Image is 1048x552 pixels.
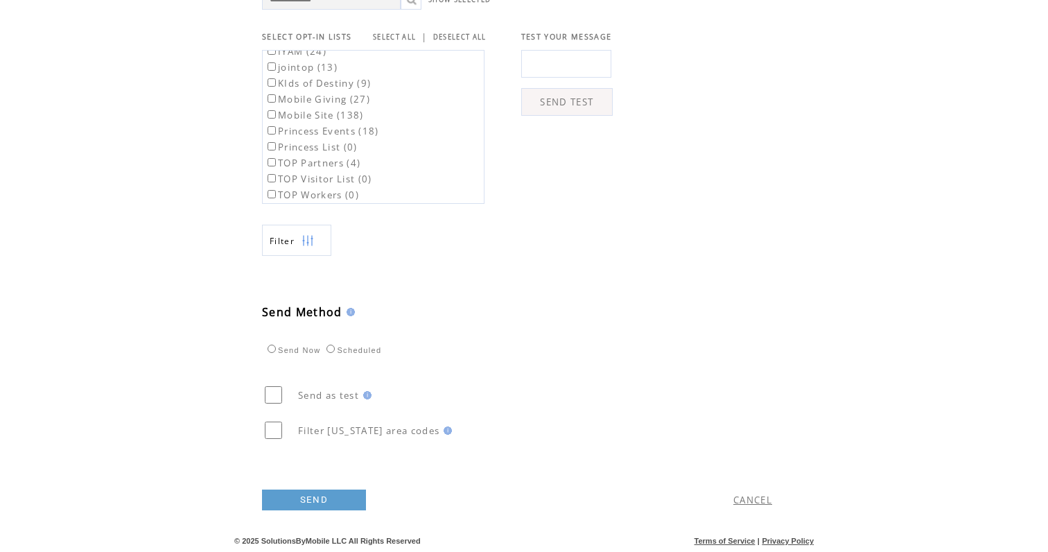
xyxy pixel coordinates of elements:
[521,32,612,42] span: TEST YOUR MESSAGE
[268,174,276,182] input: TOP Visitor List (0)
[695,537,756,545] a: Terms of Service
[268,142,276,150] input: Princess List (0)
[262,490,366,510] a: SEND
[264,346,320,354] label: Send Now
[270,235,295,247] span: Show filters
[265,157,360,169] label: TOP Partners (4)
[733,494,772,506] a: CANCEL
[265,61,338,74] label: jointop (13)
[439,426,452,435] img: help.gif
[323,346,381,354] label: Scheduled
[268,46,276,55] input: IYAM (24)
[758,537,760,545] span: |
[268,78,276,87] input: KIds of Destiny (9)
[433,33,487,42] a: DESELECT ALL
[262,225,331,256] a: Filter
[762,537,814,545] a: Privacy Policy
[262,32,351,42] span: SELECT OPT-IN LISTS
[298,424,439,437] span: Filter [US_STATE] area codes
[268,345,276,353] input: Send Now
[268,158,276,166] input: TOP Partners (4)
[265,125,379,137] label: Princess Events (18)
[342,308,355,316] img: help.gif
[265,93,370,105] label: Mobile Giving (27)
[265,77,371,89] label: KIds of Destiny (9)
[268,190,276,198] input: TOP Workers (0)
[234,537,421,545] span: © 2025 SolutionsByMobile LLC All Rights Reserved
[373,33,416,42] a: SELECT ALL
[265,45,326,58] label: IYAM (24)
[265,189,359,201] label: TOP Workers (0)
[265,109,364,121] label: Mobile Site (138)
[326,345,335,353] input: Scheduled
[268,126,276,135] input: Princess Events (18)
[421,31,427,43] span: |
[265,173,372,185] label: TOP Visitor List (0)
[268,62,276,71] input: jointop (13)
[521,88,613,116] a: SEND TEST
[268,110,276,119] input: Mobile Site (138)
[262,304,342,320] span: Send Method
[268,94,276,103] input: Mobile Giving (27)
[302,225,314,257] img: filters.png
[298,389,359,402] span: Send as test
[265,141,358,153] label: Princess List (0)
[359,391,372,399] img: help.gif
